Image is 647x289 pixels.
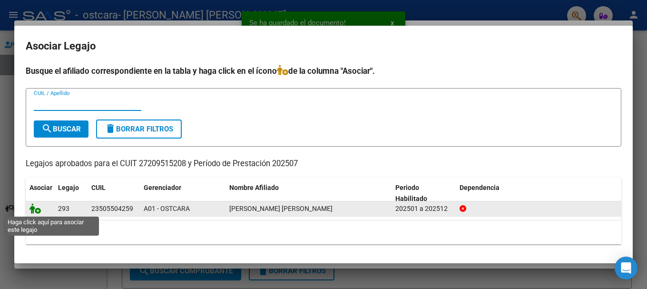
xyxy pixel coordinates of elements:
[29,184,52,191] span: Asociar
[456,178,622,209] datatable-header-cell: Dependencia
[229,184,279,191] span: Nombre Afiliado
[26,158,621,170] p: Legajos aprobados para el CUIT 27209515208 y Período de Prestación 202507
[105,123,116,134] mat-icon: delete
[392,178,456,209] datatable-header-cell: Periodo Habilitado
[460,184,500,191] span: Dependencia
[26,220,621,244] div: 1 registros
[395,203,452,214] div: 202501 a 202512
[88,178,140,209] datatable-header-cell: CUIL
[91,203,133,214] div: 23505504259
[58,184,79,191] span: Legajo
[144,205,190,212] span: A01 - OSTCARA
[26,37,621,55] h2: Asociar Legajo
[225,178,392,209] datatable-header-cell: Nombre Afiliado
[615,257,637,279] div: Open Intercom Messenger
[91,184,106,191] span: CUIL
[54,178,88,209] datatable-header-cell: Legajo
[144,184,181,191] span: Gerenciador
[26,65,621,77] h4: Busque el afiliado correspondiente en la tabla y haga click en el ícono de la columna "Asociar".
[58,205,69,212] span: 293
[26,178,54,209] datatable-header-cell: Asociar
[41,123,53,134] mat-icon: search
[96,120,182,139] button: Borrar Filtros
[34,120,88,138] button: Buscar
[140,178,225,209] datatable-header-cell: Gerenciador
[229,205,333,212] span: CRISTALDO CARABAJAL JUAN FAUSTINO
[395,184,427,202] span: Periodo Habilitado
[105,125,173,133] span: Borrar Filtros
[41,125,81,133] span: Buscar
